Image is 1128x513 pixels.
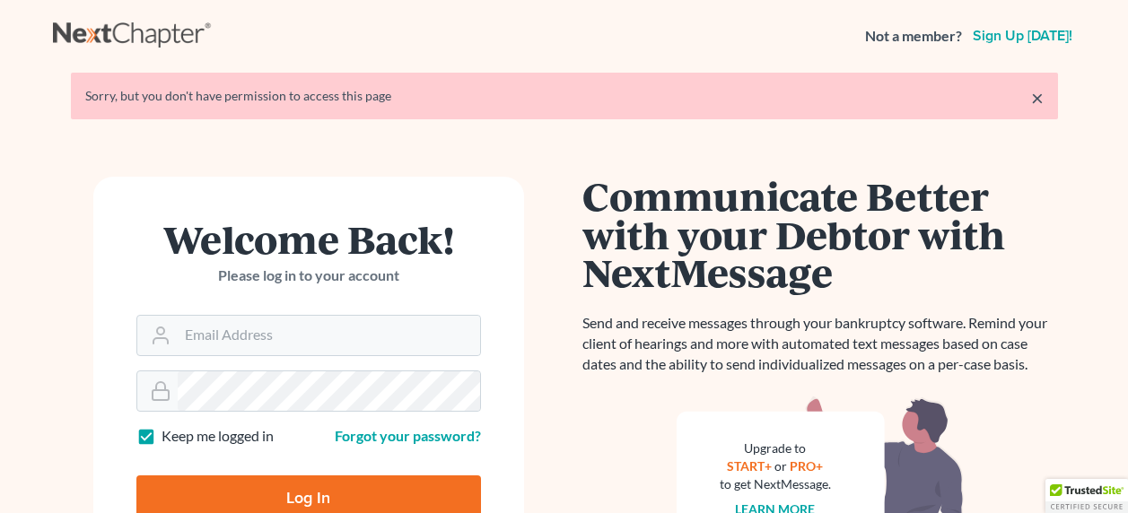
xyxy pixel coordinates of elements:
[774,458,787,474] span: or
[582,313,1058,375] p: Send and receive messages through your bankruptcy software. Remind your client of hearings and mo...
[335,427,481,444] a: Forgot your password?
[720,439,831,457] div: Upgrade to
[720,475,831,493] div: to get NextMessage.
[136,220,481,258] h1: Welcome Back!
[582,177,1058,291] h1: Communicate Better with your Debtor with NextMessage
[85,87,1044,105] div: Sorry, but you don't have permission to access this page
[969,29,1076,43] a: Sign up [DATE]!
[178,316,480,355] input: Email Address
[1045,479,1128,513] div: TrustedSite Certified
[136,265,481,286] p: Please log in to your account
[790,458,823,474] a: PRO+
[727,458,772,474] a: START+
[1031,87,1044,109] a: ×
[865,26,962,47] strong: Not a member?
[162,426,274,447] label: Keep me logged in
